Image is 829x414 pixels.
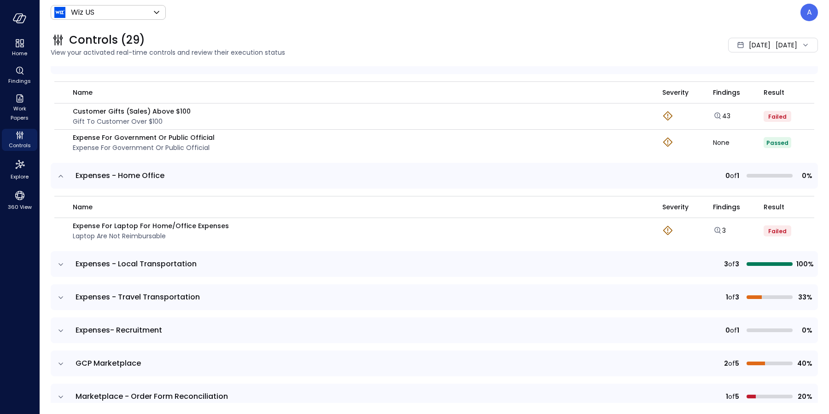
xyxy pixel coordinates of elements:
[764,87,784,98] span: Result
[737,171,739,181] span: 1
[8,76,31,86] span: Findings
[76,170,164,181] span: Expenses - Home Office
[796,358,812,368] span: 40%
[662,110,673,122] div: Warning
[56,326,65,335] button: expand row
[713,202,740,212] span: Findings
[728,292,735,302] span: of
[9,141,31,150] span: Controls
[735,292,739,302] span: 3
[713,228,726,237] a: Explore findings
[2,188,37,213] div: 360 View
[726,292,728,302] span: 1
[768,227,787,235] span: Failed
[735,358,739,368] span: 5
[73,231,229,241] p: Laptop are not reimbursable
[796,171,812,181] span: 0%
[737,325,739,335] span: 1
[768,113,787,121] span: Failed
[662,225,673,237] div: Warning
[796,325,812,335] span: 0%
[76,391,228,402] span: Marketplace - Order Form Reconciliation
[796,292,812,302] span: 33%
[56,359,65,368] button: expand row
[726,391,728,402] span: 1
[76,259,197,269] span: Expenses - Local Transportation
[69,33,145,47] span: Controls (29)
[2,129,37,151] div: Controls
[728,358,735,368] span: of
[73,106,191,116] p: Customer Gifts (Sales) Above $100
[725,325,730,335] span: 0
[764,202,784,212] span: Result
[2,92,37,123] div: Work Papers
[56,293,65,302] button: expand row
[796,259,812,269] span: 100%
[735,259,739,269] span: 3
[73,116,191,126] p: Gift to customer over $100
[71,7,94,18] p: Wiz US
[713,114,730,123] a: Explore findings
[73,221,229,231] p: Expense For Laptop for Home/Office Expenses
[54,7,65,18] img: Icon
[6,104,34,122] span: Work Papers
[796,391,812,402] span: 20%
[73,143,215,153] p: Expense for Government Or Public Official
[12,49,27,58] span: Home
[662,202,689,212] span: Severity
[728,391,735,402] span: of
[56,392,65,402] button: expand row
[662,87,689,98] span: Severity
[11,172,29,181] span: Explore
[713,87,740,98] span: Findings
[728,259,735,269] span: of
[724,358,728,368] span: 2
[73,87,93,98] span: name
[807,7,812,18] p: A
[8,202,32,212] span: 360 View
[713,139,764,146] div: None
[730,171,737,181] span: of
[713,111,730,121] a: 43
[730,325,737,335] span: of
[766,139,788,147] span: Passed
[713,226,726,235] a: 3
[662,137,673,149] div: Warning
[724,259,728,269] span: 3
[56,260,65,269] button: expand row
[76,325,162,335] span: Expenses- Recruitment
[725,171,730,181] span: 0
[2,37,37,59] div: Home
[2,64,37,86] div: Findings
[749,40,771,50] span: [DATE]
[800,4,818,21] div: Avi Brandwain
[2,156,37,182] div: Explore
[51,47,592,57] span: View your activated real-time controls and review their execution status
[76,358,141,368] span: GCP Marketplace
[56,172,65,181] button: expand row
[73,132,215,143] p: Expense for Government Or Public Official
[76,292,200,302] span: Expenses - Travel Transportation
[73,202,93,212] span: name
[735,391,739,402] span: 5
